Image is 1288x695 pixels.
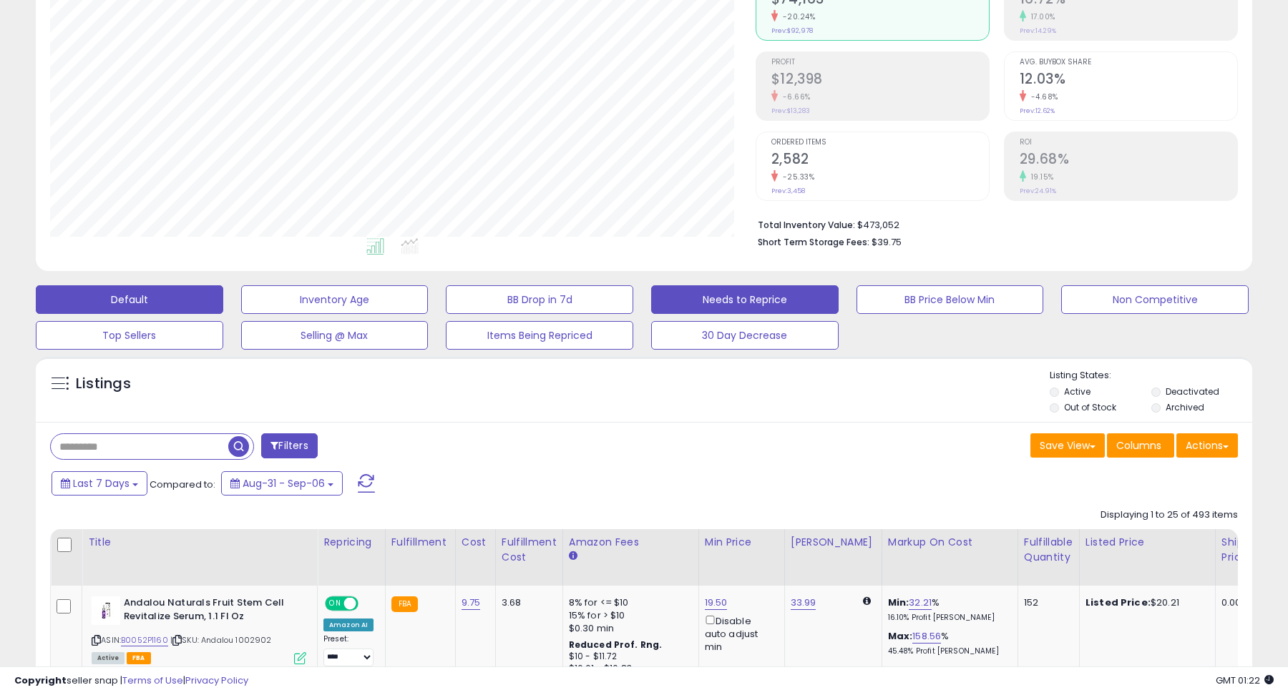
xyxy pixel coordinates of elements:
button: Default [36,285,223,314]
div: $20.21 [1085,596,1204,609]
div: Fulfillable Quantity [1024,535,1073,565]
small: Prev: 14.29% [1020,26,1056,35]
button: Top Sellers [36,321,223,350]
button: Actions [1176,433,1238,458]
div: Title [88,535,311,550]
button: Non Competitive [1061,285,1249,314]
small: -25.33% [778,172,815,182]
span: FBA [127,652,151,664]
div: Fulfillment [391,535,449,550]
button: Needs to Reprice [651,285,839,314]
span: Columns [1116,438,1161,453]
div: Listed Price [1085,535,1209,550]
strong: Copyright [14,674,67,687]
small: Amazon Fees. [569,550,577,563]
small: 17.00% [1026,11,1055,22]
h2: 2,582 [771,151,989,170]
span: All listings currently available for purchase on Amazon [92,652,125,664]
div: $0.30 min [569,622,688,635]
div: seller snap | | [14,674,248,688]
span: ON [326,598,344,610]
div: Fulfillment Cost [502,535,557,565]
div: Markup on Cost [888,535,1012,550]
li: $473,052 [758,215,1227,232]
p: 16.10% Profit [PERSON_NAME] [888,613,1007,623]
b: Total Inventory Value: [758,219,855,231]
a: Terms of Use [122,674,183,687]
small: -6.66% [778,92,811,102]
small: Prev: 24.91% [1020,187,1056,195]
b: Max: [888,629,913,643]
a: 33.99 [791,596,816,610]
th: The percentage added to the cost of goods (COGS) that forms the calculator for Min & Max prices. [882,529,1018,586]
div: Repricing [323,535,379,550]
a: 19.50 [705,596,728,610]
div: [PERSON_NAME] [791,535,876,550]
div: ASIN: [92,596,306,663]
button: Items Being Repriced [446,321,633,350]
b: Min: [888,596,909,609]
button: BB Drop in 7d [446,285,633,314]
p: Listing States: [1050,369,1252,383]
p: 45.48% Profit [PERSON_NAME] [888,646,1007,656]
a: 32.21 [909,596,932,610]
h2: 12.03% [1020,71,1237,90]
div: Cost [462,535,489,550]
h2: $12,398 [771,71,989,90]
small: Prev: 3,458 [771,187,805,195]
a: B0052P1160 [121,634,168,646]
h2: 29.68% [1020,151,1237,170]
b: Short Term Storage Fees: [758,236,869,248]
small: Prev: 12.62% [1020,107,1055,115]
span: 2025-09-14 01:22 GMT [1216,674,1274,687]
button: Inventory Age [241,285,429,314]
b: Listed Price: [1085,596,1151,609]
button: Aug-31 - Sep-06 [221,471,343,496]
button: 30 Day Decrease [651,321,839,350]
div: 15% for > $10 [569,609,688,622]
small: -20.24% [778,11,816,22]
div: 0.00 [1221,596,1245,609]
div: 3.68 [502,596,552,609]
button: Selling @ Max [241,321,429,350]
small: -4.68% [1026,92,1058,102]
small: Prev: $92,978 [771,26,813,35]
div: % [888,630,1007,656]
div: Ship Price [1221,535,1250,565]
span: Avg. Buybox Share [1020,59,1237,66]
button: Save View [1030,433,1105,458]
small: Prev: $13,283 [771,107,810,115]
div: Disable auto adjust min [705,613,774,654]
span: $39.75 [872,235,902,249]
div: $10.01 - $10.83 [569,663,688,675]
div: Displaying 1 to 25 of 493 items [1101,508,1238,522]
label: Deactivated [1166,385,1219,398]
span: Profit [771,59,989,66]
button: BB Price Below Min [857,285,1044,314]
span: Last 7 Days [73,476,130,491]
span: ROI [1020,139,1237,147]
button: Columns [1107,433,1174,458]
b: Reduced Prof. Rng. [569,639,663,651]
a: 9.75 [462,596,481,610]
b: Andalou Naturals Fruit Stem Cell Revitalize Serum, 1.1 Fl Oz [124,596,298,626]
div: % [888,596,1007,623]
span: Ordered Items [771,139,989,147]
div: Min Price [705,535,779,550]
button: Last 7 Days [52,471,147,496]
div: 152 [1024,596,1068,609]
span: Aug-31 - Sep-06 [243,476,325,491]
a: Privacy Policy [185,674,248,687]
small: FBA [391,596,418,612]
div: Amazon Fees [569,535,693,550]
div: Amazon AI [323,618,374,631]
span: | SKU: Andalou 1002902 [170,634,272,646]
span: OFF [356,598,379,610]
small: 19.15% [1026,172,1054,182]
span: Compared to: [150,478,215,491]
div: $10 - $11.72 [569,651,688,663]
button: Filters [261,433,317,458]
a: 158.56 [912,629,941,644]
img: 31YPYjHeCYL._SL40_.jpg [92,596,120,625]
label: Archived [1166,401,1204,413]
